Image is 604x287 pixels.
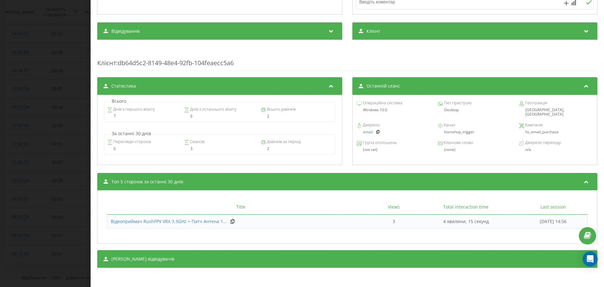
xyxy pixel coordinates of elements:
[111,83,136,89] span: Статистика
[438,130,512,134] div: horoshop_trigger
[524,140,561,146] span: Джерело переходу
[525,147,593,152] div: n/a
[107,200,375,215] th: Title
[438,108,512,112] div: Desktop
[111,179,183,185] span: Топ 5 сторінок за останні 30 днів
[519,130,593,134] div: hs_email_purchase
[413,200,519,215] th: Total interaction time
[111,256,174,262] span: [PERSON_NAME] відвідувачів
[362,100,402,106] span: Операційна система
[443,100,472,106] span: Тип пристрою
[443,140,473,146] span: Ключове слово
[261,146,332,151] div: 2
[519,200,588,215] th: Last session
[266,139,301,145] span: Дзвінків за період
[362,122,380,128] span: Джерело
[357,147,431,152] div: (not set)
[524,122,543,128] span: Кампанія
[266,106,296,112] span: Всього дзвінків
[112,139,151,145] span: Перегляди сторінок
[261,114,332,118] div: 2
[97,46,597,71] div: : db64d5c2-8149-48e4-92fb-104feaecc5a6
[366,28,380,34] span: Клієнт
[438,147,512,152] div: (none)
[189,106,237,112] span: Днів з останнього візиту
[519,108,593,117] div: [GEOGRAPHIC_DATA], [GEOGRAPHIC_DATA]
[524,100,547,106] span: Геопозиція
[111,218,227,225] a: Відеоприймач RushFPV VRX 3.3GHz + Патч Антена 1...
[110,130,153,137] p: За останні 30 днів
[112,106,155,112] span: Днів з першого візиту
[583,251,598,267] div: Open Intercom Messenger
[184,146,255,151] div: 3
[375,215,413,228] td: 3
[184,114,255,118] div: 6
[107,114,179,118] div: 7
[366,83,400,89] span: Останній сеанс
[189,139,204,145] span: Сеансів
[519,215,588,228] td: [DATE] 14:56
[413,215,519,228] td: 4 хвилини, 15 секунд
[443,122,455,128] span: Канал
[375,200,413,215] th: Views
[97,59,116,67] span: Клієнт
[110,98,128,104] p: Всього
[111,28,140,34] span: Відвідування
[357,108,431,112] div: Windows 10.0
[362,140,397,146] span: Група оголошень
[363,130,373,134] a: email
[107,146,179,151] div: 0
